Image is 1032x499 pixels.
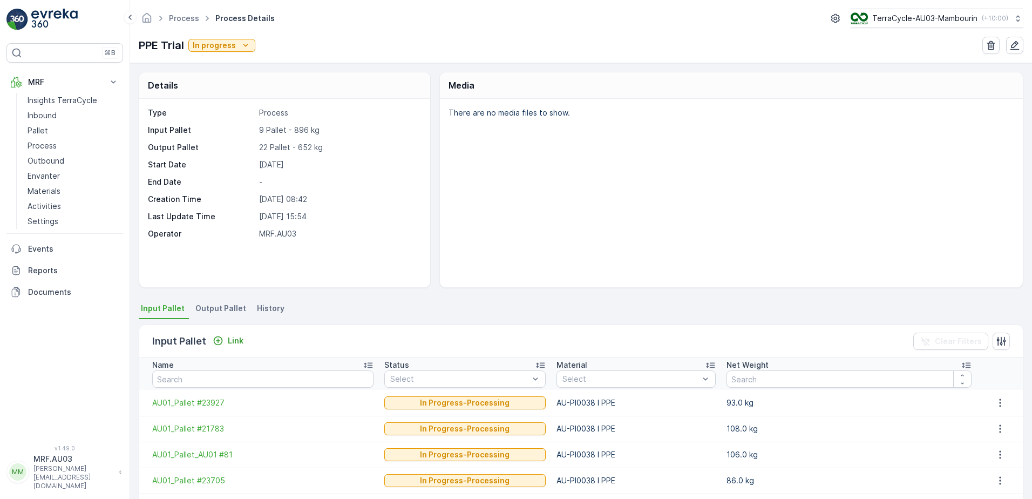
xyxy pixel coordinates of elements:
[420,423,510,434] p: In Progress-Processing
[259,228,419,239] p: MRF.AU03
[872,13,977,24] p: TerraCycle-AU03-Mambourin
[384,474,545,487] button: In Progress-Processing
[148,228,255,239] p: Operator
[33,464,113,490] p: [PERSON_NAME][EMAIL_ADDRESS][DOMAIN_NAME]
[148,177,255,187] p: End Date
[152,370,374,388] input: Search
[721,468,977,494] td: 86.0 kg
[152,449,374,460] a: AU01_Pallet_AU01 #81
[6,71,123,93] button: MRF
[193,40,236,51] p: In progress
[384,360,409,370] p: Status
[384,422,545,435] button: In Progress-Processing
[139,37,184,53] p: PPE Trial
[105,49,116,57] p: ⌘B
[23,123,123,138] a: Pallet
[148,79,178,92] p: Details
[259,125,419,136] p: 9 Pallet - 896 kg
[6,445,123,451] span: v 1.49.0
[390,374,528,385] p: Select
[31,9,78,30] img: logo_light-DOdMpM7g.png
[148,142,255,153] p: Output Pallet
[23,108,123,123] a: Inbound
[259,211,419,222] p: [DATE] 15:54
[23,214,123,229] a: Settings
[9,463,26,481] div: MM
[148,125,255,136] p: Input Pallet
[721,442,977,468] td: 106.0 kg
[28,186,60,197] p: Materials
[148,194,255,205] p: Creation Time
[228,335,243,346] p: Link
[152,397,374,408] a: AU01_Pallet #23927
[28,95,97,106] p: Insights TerraCycle
[28,244,119,254] p: Events
[152,360,174,370] p: Name
[28,216,58,227] p: Settings
[23,153,123,168] a: Outbound
[23,184,123,199] a: Materials
[148,107,255,118] p: Type
[727,370,972,388] input: Search
[28,171,60,181] p: Envanter
[28,201,61,212] p: Activities
[721,390,977,416] td: 93.0 kg
[851,9,1023,28] button: TerraCycle-AU03-Mambourin(+10:00)
[259,107,419,118] p: Process
[257,303,284,314] span: History
[23,93,123,108] a: Insights TerraCycle
[23,138,123,153] a: Process
[556,360,587,370] p: Material
[913,333,988,350] button: Clear Filters
[28,125,48,136] p: Pallet
[141,303,185,314] span: Input Pallet
[148,159,255,170] p: Start Date
[23,199,123,214] a: Activities
[6,454,123,490] button: MMMRF.AU03[PERSON_NAME][EMAIL_ADDRESS][DOMAIN_NAME]
[28,77,101,87] p: MRF
[23,168,123,184] a: Envanter
[935,336,982,347] p: Clear Filters
[259,142,419,153] p: 22 Pallet - 652 kg
[28,110,57,121] p: Inbound
[551,468,721,494] td: AU-PI0038 I PPE
[33,454,113,464] p: MRF.AU03
[551,442,721,468] td: AU-PI0038 I PPE
[208,334,248,347] button: Link
[28,156,64,166] p: Outbound
[420,475,510,486] p: In Progress-Processing
[259,194,419,205] p: [DATE] 08:42
[259,177,419,187] p: -
[420,397,510,408] p: In Progress-Processing
[259,159,419,170] p: [DATE]
[562,374,699,385] p: Select
[449,107,1011,118] p: There are no media files to show.
[6,260,123,281] a: Reports
[188,39,255,52] button: In progress
[28,287,119,298] p: Documents
[148,211,255,222] p: Last Update Time
[551,416,721,442] td: AU-PI0038 I PPE
[384,396,545,409] button: In Progress-Processing
[6,9,28,30] img: logo
[152,475,374,486] a: AU01_Pallet #23705
[141,16,153,25] a: Homepage
[727,360,769,370] p: Net Weight
[28,140,57,151] p: Process
[28,265,119,276] p: Reports
[152,334,206,349] p: Input Pallet
[384,448,545,461] button: In Progress-Processing
[851,12,868,24] img: image_D6FFc8H.png
[213,13,277,24] span: Process Details
[551,390,721,416] td: AU-PI0038 I PPE
[6,238,123,260] a: Events
[420,449,510,460] p: In Progress-Processing
[449,79,474,92] p: Media
[152,423,374,434] a: AU01_Pallet #21783
[721,416,977,442] td: 108.0 kg
[195,303,246,314] span: Output Pallet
